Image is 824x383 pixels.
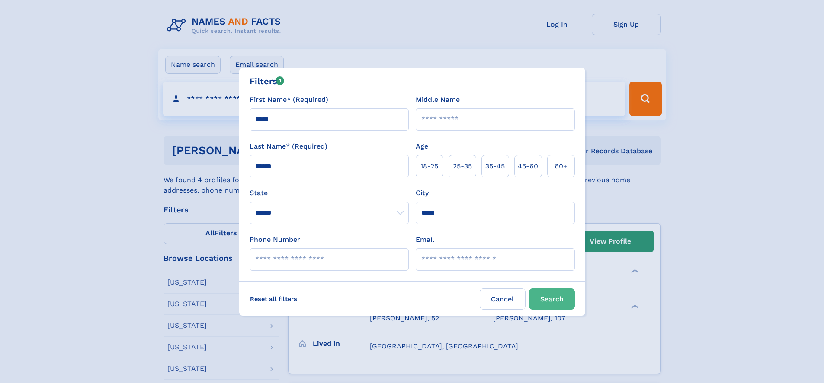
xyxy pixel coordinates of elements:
label: Email [416,234,434,245]
label: Cancel [480,288,526,310]
span: 25‑35 [453,161,472,171]
label: Reset all filters [244,288,303,309]
span: 35‑45 [485,161,505,171]
label: Last Name* (Required) [250,141,327,152]
span: 18‑25 [420,161,438,171]
span: 60+ [555,161,568,171]
label: Phone Number [250,234,300,245]
label: State [250,188,409,198]
button: Search [529,288,575,310]
span: 45‑60 [518,161,538,171]
label: City [416,188,429,198]
label: Middle Name [416,95,460,105]
label: First Name* (Required) [250,95,328,105]
label: Age [416,141,428,152]
div: Filters [250,75,285,88]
